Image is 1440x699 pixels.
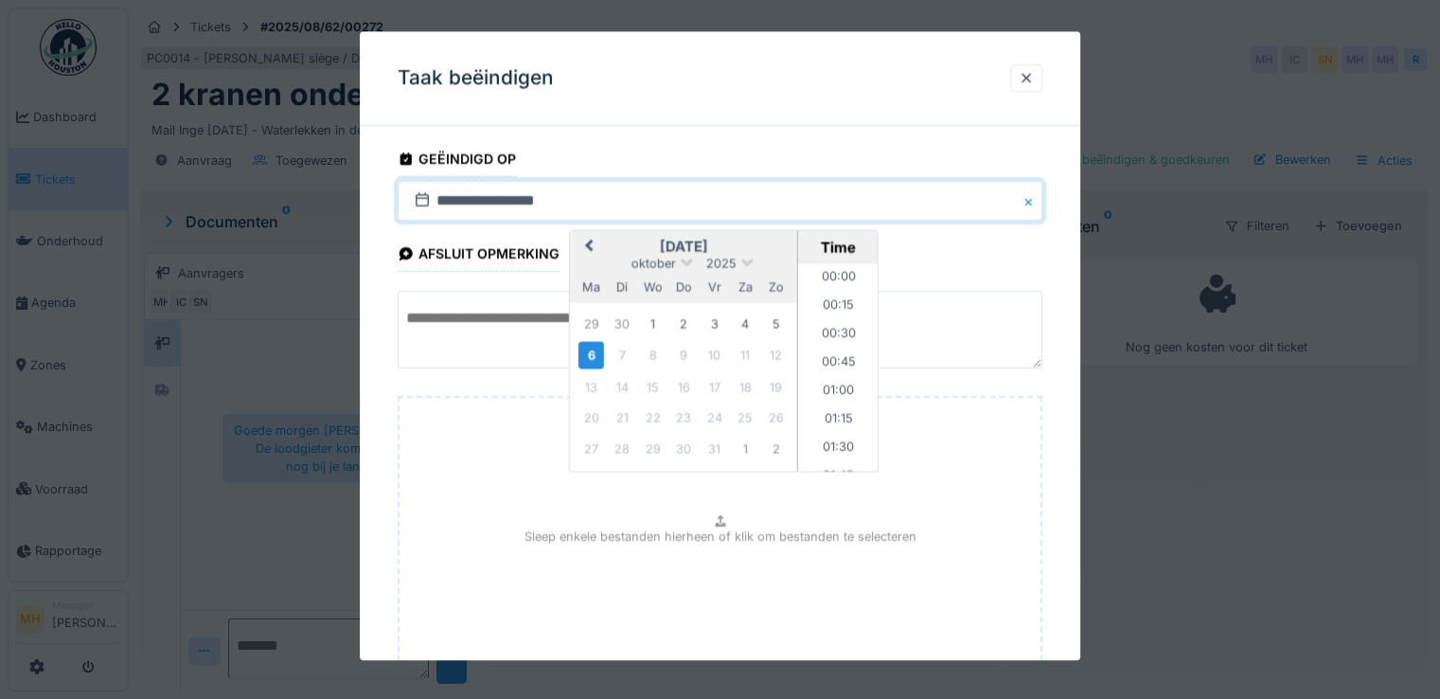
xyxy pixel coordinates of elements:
[610,436,635,461] div: Not available dinsdag 28 oktober 2025
[732,405,757,431] div: Not available zaterdag 25 oktober 2025
[570,239,797,256] h2: [DATE]
[640,375,666,401] div: Not available woensdag 15 oktober 2025
[670,312,696,337] div: Choose donderdag 2 oktober 2025
[640,312,666,337] div: Choose woensdag 1 oktober 2025
[578,405,604,431] div: Not available maandag 20 oktober 2025
[572,233,602,263] button: Previous Month
[706,257,737,271] span: 2025
[670,405,696,431] div: Not available donderdag 23 oktober 2025
[798,406,879,435] li: 01:15
[670,436,696,461] div: Not available donderdag 30 oktober 2025
[732,343,757,368] div: Not available zaterdag 11 oktober 2025
[798,264,879,472] ul: Time
[798,321,879,349] li: 00:30
[640,275,666,300] div: woensdag
[763,436,789,461] div: Not available zondag 2 november 2025
[798,264,879,293] li: 00:00
[1022,181,1042,221] button: Close
[578,375,604,401] div: Not available maandag 13 oktober 2025
[763,405,789,431] div: Not available zondag 26 oktober 2025
[670,343,696,368] div: Not available donderdag 9 oktober 2025
[732,375,757,401] div: Not available zaterdag 18 oktober 2025
[670,375,696,401] div: Not available donderdag 16 oktober 2025
[610,375,635,401] div: Not available dinsdag 14 oktober 2025
[732,275,757,300] div: zaterdag
[798,463,879,492] li: 01:45
[798,378,879,406] li: 01:00
[398,240,560,272] div: Afsluit opmerking
[702,343,727,368] div: Not available vrijdag 10 oktober 2025
[763,312,789,337] div: Choose zondag 5 oktober 2025
[610,343,635,368] div: Not available dinsdag 7 oktober 2025
[702,405,727,431] div: Not available vrijdag 24 oktober 2025
[610,312,635,337] div: Choose dinsdag 30 september 2025
[578,436,604,461] div: Not available maandag 27 oktober 2025
[576,309,791,464] div: Month oktober, 2025
[398,145,516,177] div: Geëindigd op
[798,435,879,463] li: 01:30
[702,275,727,300] div: vrijdag
[803,239,873,257] div: Time
[640,405,666,431] div: Not available woensdag 22 oktober 2025
[398,66,554,90] h3: Taak beëindigen
[610,275,635,300] div: dinsdag
[732,312,757,337] div: Choose zaterdag 4 oktober 2025
[798,349,879,378] li: 00:45
[702,312,727,337] div: Choose vrijdag 3 oktober 2025
[610,405,635,431] div: Not available dinsdag 21 oktober 2025
[798,293,879,321] li: 00:15
[524,528,916,546] p: Sleep enkele bestanden hierheen of klik om bestanden te selecteren
[670,275,696,300] div: donderdag
[640,436,666,461] div: Not available woensdag 29 oktober 2025
[702,436,727,461] div: Not available vrijdag 31 oktober 2025
[763,275,789,300] div: zondag
[578,312,604,337] div: Choose maandag 29 september 2025
[631,257,676,271] span: oktober
[763,375,789,401] div: Not available zondag 19 oktober 2025
[732,436,757,461] div: Not available zaterdag 1 november 2025
[702,375,727,401] div: Not available vrijdag 17 oktober 2025
[578,342,604,369] div: Choose maandag 6 oktober 2025
[578,275,604,300] div: maandag
[640,343,666,368] div: Not available woensdag 8 oktober 2025
[763,343,789,368] div: Not available zondag 12 oktober 2025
